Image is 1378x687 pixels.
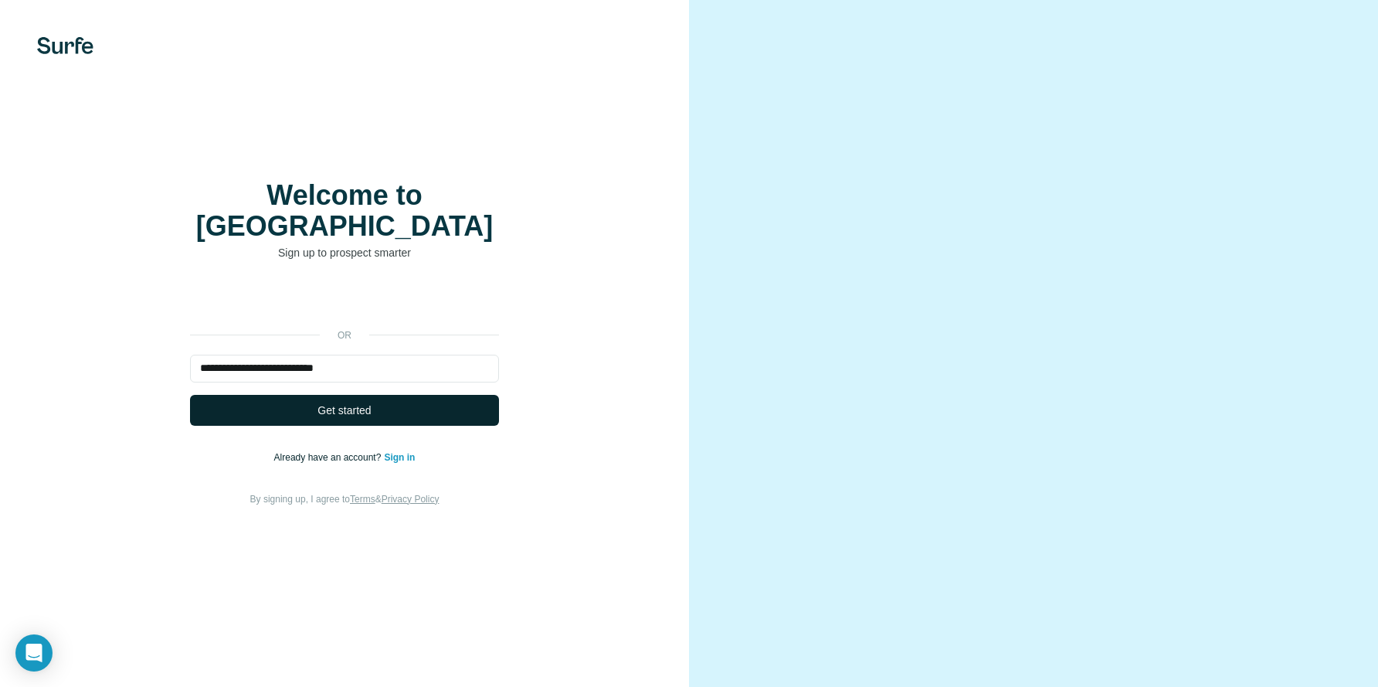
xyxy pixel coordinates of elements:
[190,180,499,242] h1: Welcome to [GEOGRAPHIC_DATA]
[274,452,385,463] span: Already have an account?
[190,395,499,426] button: Get started
[317,403,371,418] span: Get started
[350,494,375,505] a: Terms
[382,494,440,505] a: Privacy Policy
[250,494,440,505] span: By signing up, I agree to &
[1061,15,1363,196] iframe: Sign in with Google Dialogue
[320,328,369,342] p: or
[182,284,507,318] iframe: Sign in with Google Button
[384,452,415,463] a: Sign in
[37,37,93,54] img: Surfe's logo
[15,634,53,672] div: Open Intercom Messenger
[190,245,499,260] p: Sign up to prospect smarter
